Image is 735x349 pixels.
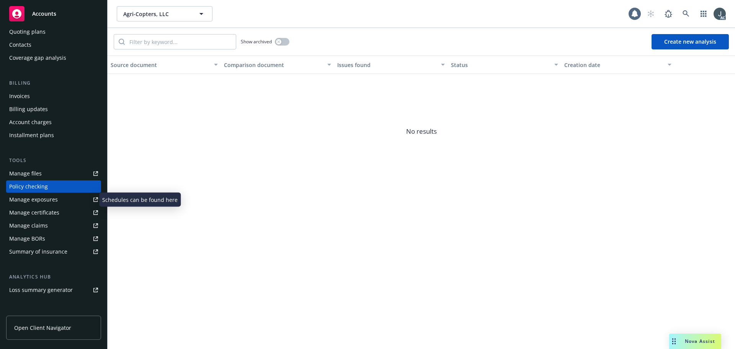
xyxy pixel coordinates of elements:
a: Loss summary generator [6,284,101,296]
button: Source document [108,56,221,74]
svg: Search [119,39,125,45]
button: Status [448,56,561,74]
div: Contacts [9,39,31,51]
div: Account charges [9,116,52,128]
a: Manage files [6,167,101,180]
div: Tools [6,157,101,164]
a: Quoting plans [6,26,101,38]
button: Creation date [561,56,675,74]
span: Accounts [32,11,56,17]
div: Drag to move [669,334,679,349]
div: Policy checking [9,180,48,193]
div: Installment plans [9,129,54,141]
div: Manage files [9,167,42,180]
div: Manage BORs [9,233,45,245]
div: Coverage gap analysis [9,52,66,64]
span: Nova Assist [685,338,715,344]
a: Account charges [6,116,101,128]
a: Manage BORs [6,233,101,245]
a: Policy checking [6,180,101,193]
a: Summary of insurance [6,246,101,258]
input: Filter by keyword... [125,34,236,49]
div: Loss summary generator [9,284,73,296]
a: Accounts [6,3,101,25]
span: Agri-Copters, LLC [123,10,189,18]
div: Summary of insurance [9,246,67,258]
a: Contacts [6,39,101,51]
a: Invoices [6,90,101,102]
span: Show archived [241,38,272,45]
a: Manage certificates [6,206,101,219]
div: Manage claims [9,220,48,232]
div: Invoices [9,90,30,102]
button: Create new analysis [652,34,729,49]
a: Installment plans [6,129,101,141]
span: Open Client Navigator [14,324,71,332]
a: Switch app [696,6,711,21]
div: Manage exposures [9,193,58,206]
div: Manage certificates [9,206,59,219]
div: Comparison document [224,61,323,69]
div: Billing [6,79,101,87]
button: Agri-Copters, LLC [117,6,212,21]
div: Analytics hub [6,273,101,281]
div: Issues found [337,61,436,69]
button: Nova Assist [669,334,721,349]
a: Manage claims [6,220,101,232]
a: Report a Bug [661,6,676,21]
a: Billing updates [6,103,101,115]
a: Coverage gap analysis [6,52,101,64]
a: Manage exposures [6,193,101,206]
button: Issues found [334,56,448,74]
div: Creation date [564,61,663,69]
a: Start snowing [643,6,658,21]
img: photo [714,8,726,20]
div: Source document [111,61,209,69]
div: Quoting plans [9,26,46,38]
div: Status [451,61,550,69]
span: No results [108,74,735,189]
button: Comparison document [221,56,334,74]
div: Billing updates [9,103,48,115]
a: Search [678,6,694,21]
